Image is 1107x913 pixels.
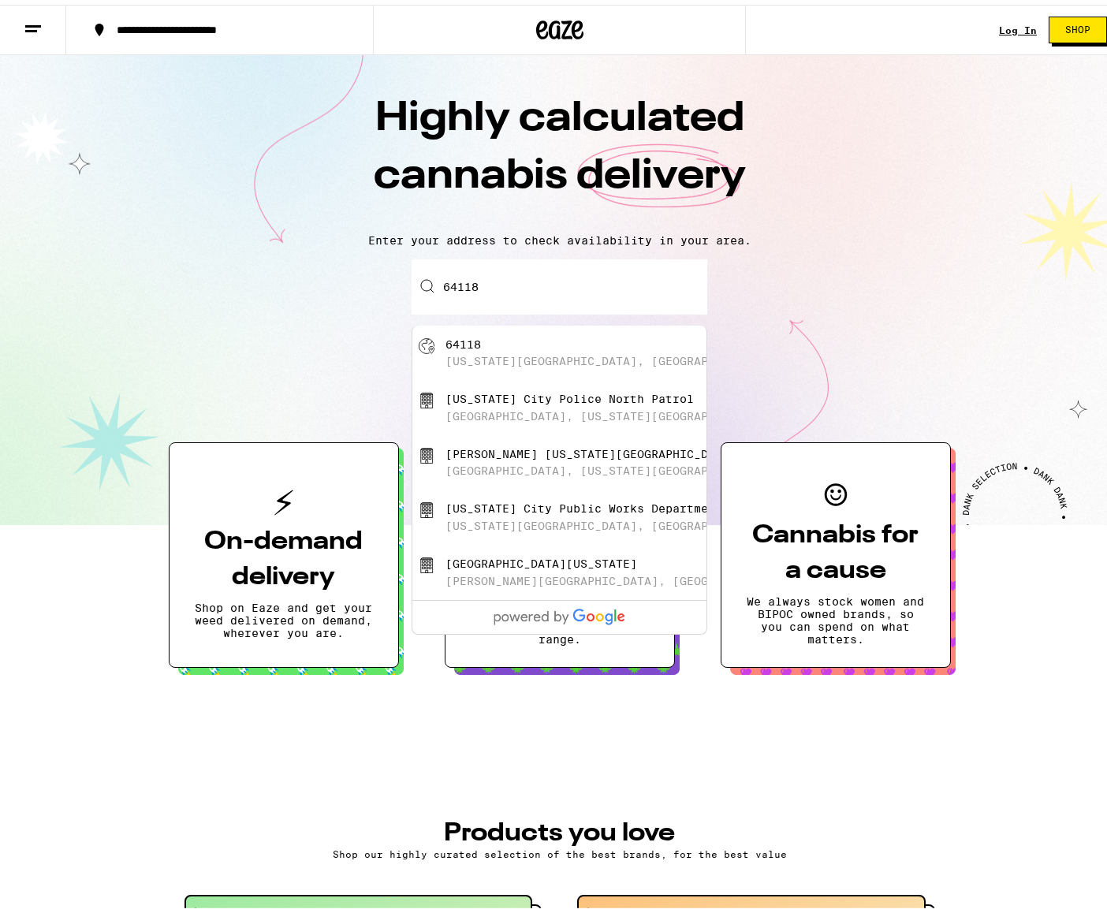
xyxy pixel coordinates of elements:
[445,553,637,565] div: [GEOGRAPHIC_DATA][US_STATE]
[284,86,836,217] h1: Highly calculated cannabis delivery
[445,570,999,583] div: [PERSON_NAME][GEOGRAPHIC_DATA], [GEOGRAPHIC_DATA][US_STATE], [GEOGRAPHIC_DATA]
[445,334,481,346] div: 64118
[721,438,951,663] button: Cannabis for a causeWe always stock women and BIPOC owned brands, so you can spend on what matters.
[445,405,907,418] div: [GEOGRAPHIC_DATA], [US_STATE][GEOGRAPHIC_DATA], [GEOGRAPHIC_DATA]
[445,497,722,510] div: [US_STATE] City Public Works Department
[184,844,935,855] p: Shop our highly curated selection of the best brands, for the best value
[195,520,373,591] h3: On-demand delivery
[445,350,772,363] div: [US_STATE][GEOGRAPHIC_DATA], [GEOGRAPHIC_DATA]
[747,513,925,584] h3: Cannabis for a cause
[419,553,434,568] img: North Kansas City Public Library
[169,438,399,663] button: On-demand deliveryShop on Eaze and get your weed delivered on demand, wherever you are.
[445,460,907,472] div: [GEOGRAPHIC_DATA], [US_STATE][GEOGRAPHIC_DATA], [GEOGRAPHIC_DATA]
[16,229,1103,242] p: Enter your address to check availability in your area.
[445,515,907,527] div: [US_STATE][GEOGRAPHIC_DATA], [GEOGRAPHIC_DATA], [GEOGRAPHIC_DATA]
[412,255,707,310] input: Enter your delivery address
[419,497,434,513] img: Kansas City Public Works Department
[1049,12,1107,39] button: Shop
[1065,20,1090,30] span: Shop
[445,388,694,401] div: [US_STATE] City Police North Patrol
[419,388,434,404] img: Kansas City Police North Patrol
[419,443,434,459] img: Keller Williams Kansas City North
[999,20,1037,31] a: Log In
[747,591,925,641] p: We always stock women and BIPOC owned brands, so you can spend on what matters.
[419,334,434,349] img: 64118
[445,443,736,456] div: [PERSON_NAME] [US_STATE][GEOGRAPHIC_DATA]
[9,11,114,24] span: Hi. Need any help?
[195,597,373,635] p: Shop on Eaze and get your weed delivered on demand, wherever you are.
[184,816,935,841] h3: PRODUCTS YOU LOVE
